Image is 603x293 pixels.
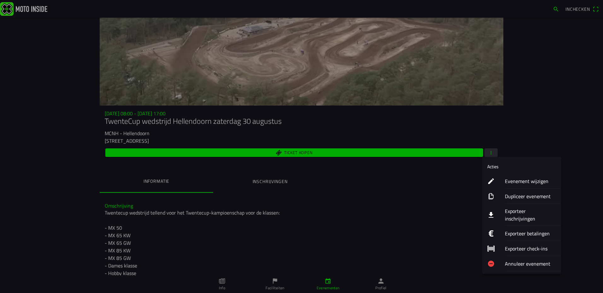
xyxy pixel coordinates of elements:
ion-icon: barcode [487,245,495,252]
ion-icon: logo euro [487,230,495,237]
ion-label: Exporteer check-ins [505,245,556,252]
ion-label: Exporteer inschrijvingen [505,207,556,222]
ion-label: Evenement wijzigen [505,177,556,185]
ion-icon: download [487,211,495,219]
ion-label: Annuleer evenement [505,260,556,267]
ion-label: Dupliceer evenement [505,192,556,200]
ion-icon: create [487,177,495,185]
ion-label: Acties [487,163,499,170]
ion-icon: copy [487,192,495,200]
ion-icon: remove circle [487,260,495,267]
ion-label: Exporteer betalingen [505,230,556,237]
